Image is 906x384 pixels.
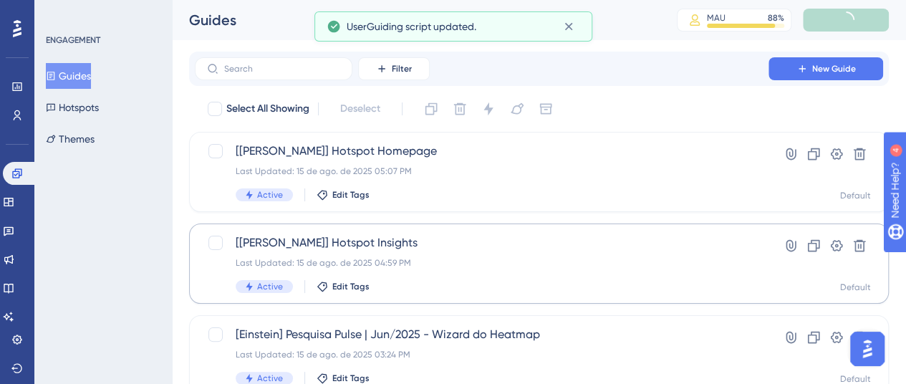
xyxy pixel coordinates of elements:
button: Edit Tags [317,281,370,292]
div: Guides [189,10,641,30]
button: Edit Tags [317,373,370,384]
button: Deselect [327,96,393,122]
button: Guides [46,63,91,89]
span: Edit Tags [332,189,370,201]
span: Active [257,281,283,292]
button: Hotspots [46,95,99,120]
iframe: UserGuiding AI Assistant Launcher [846,327,889,370]
button: New Guide [768,57,883,80]
button: Filter [358,57,430,80]
span: Select All Showing [226,100,309,117]
span: New Guide [812,63,856,75]
div: 88 % [768,12,784,24]
div: 4 [100,7,104,19]
div: ENGAGEMENT [46,34,100,46]
span: UserGuiding script updated. [347,18,476,35]
button: Edit Tags [317,189,370,201]
span: Deselect [340,100,380,117]
span: Filter [392,63,412,75]
span: Active [257,189,283,201]
div: Last Updated: 15 de ago. de 2025 03:24 PM [236,349,728,360]
div: Last Updated: 15 de ago. de 2025 04:59 PM [236,257,728,269]
button: Themes [46,126,95,152]
span: Active [257,373,283,384]
div: Default [840,190,871,201]
input: Search [224,64,340,74]
span: [[PERSON_NAME]] Hotspot Homepage [236,143,728,160]
span: [[PERSON_NAME]] Hotspot Insights [236,234,728,251]
span: Need Help? [34,4,90,21]
div: MAU [707,12,726,24]
span: Edit Tags [332,281,370,292]
div: Default [840,282,871,293]
div: Last Updated: 15 de ago. de 2025 05:07 PM [236,165,728,177]
span: Edit Tags [332,373,370,384]
span: [Einstein] Pesquisa Pulse | Jun/2025 - Wizard do Heatmap [236,326,728,343]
